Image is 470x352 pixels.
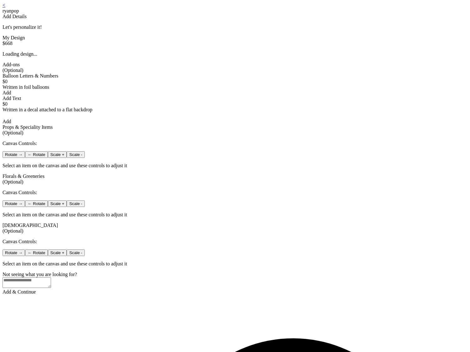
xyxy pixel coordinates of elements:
[3,163,467,168] p: Select an item on the canvas and use these controls to adjust it
[3,101,467,107] div: $0
[3,51,467,57] p: Loading design...
[48,200,67,207] button: Scale +
[3,289,467,295] div: Add & Continue
[67,200,84,207] button: Scale -
[3,272,467,277] div: Not seeing what you are looking for?
[3,239,467,244] p: Canvas Controls:
[3,228,467,234] div: (Optional)
[3,119,467,124] div: Add
[67,151,84,158] button: Scale -
[25,151,48,158] button: ← Rotate
[3,249,25,256] button: Rotate →
[3,62,467,73] div: Add-ons
[3,173,467,185] div: Florals & Greeneries
[3,3,5,8] a: <
[3,68,467,73] div: (Optional)
[3,90,467,96] div: Add
[3,107,467,113] div: Written in a decal attached to a flat backdrop
[3,151,25,158] button: Rotate →
[3,96,467,101] div: Add Text
[3,141,467,146] p: Canvas Controls:
[48,249,67,256] button: Scale +
[3,14,467,19] div: Add Details
[3,84,467,90] div: Written in foil balloons
[67,249,84,256] button: Scale -
[48,151,67,158] button: Scale +
[3,35,467,41] div: My Design
[3,73,467,79] div: Balloon Letters & Numbers
[3,124,467,136] div: Props & Speciality Items
[3,41,467,46] div: $668
[3,24,467,30] p: Let's personalize it!
[3,212,467,218] p: Select an item on the canvas and use these controls to adjust it
[3,8,467,14] div: ryanpop
[25,200,48,207] button: ← Rotate
[3,79,467,84] div: $0
[3,261,467,267] p: Select an item on the canvas and use these controls to adjust it
[25,249,48,256] button: ← Rotate
[3,130,467,136] div: (Optional)
[3,190,467,195] p: Canvas Controls:
[3,200,25,207] button: Rotate →
[3,179,467,185] div: (Optional)
[3,223,467,234] div: [DEMOGRAPHIC_DATA]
